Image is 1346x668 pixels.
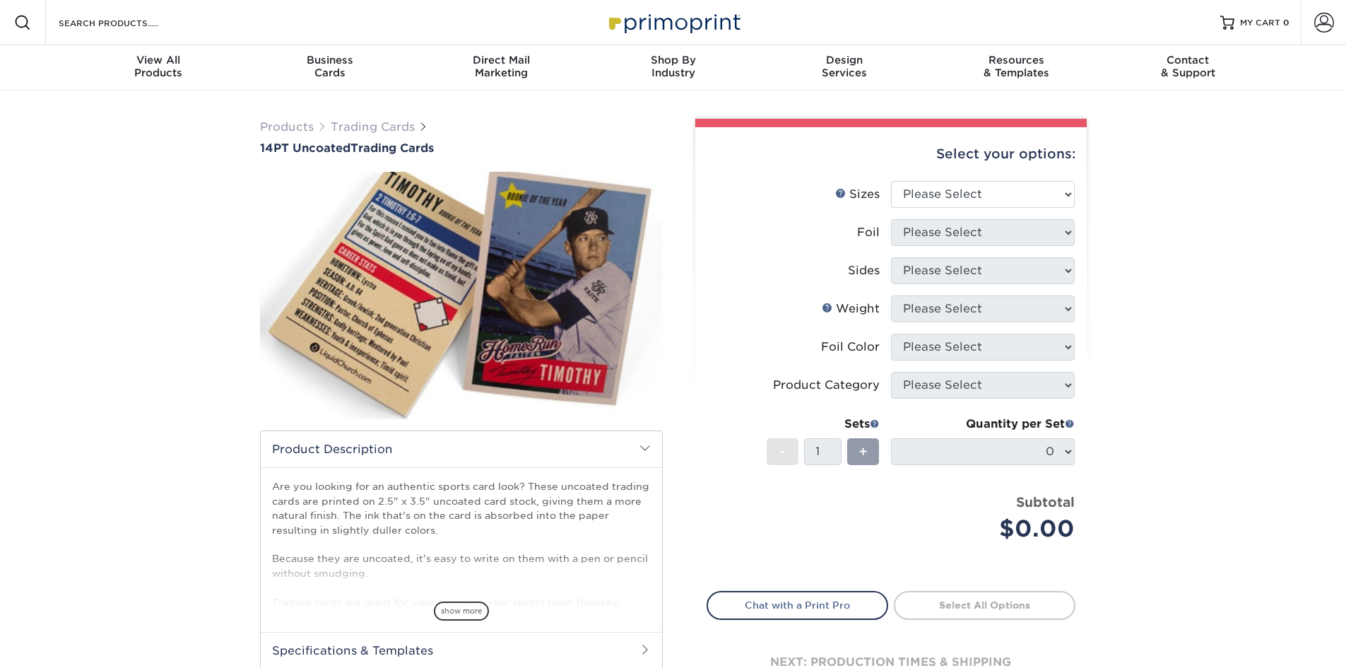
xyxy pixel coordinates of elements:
[931,54,1102,66] span: Resources
[73,54,244,79] div: Products
[272,479,651,638] p: Are you looking for an authentic sports card look? These uncoated trading cards are printed on 2....
[244,54,415,66] span: Business
[331,120,415,134] a: Trading Cards
[73,45,244,90] a: View AllProducts
[261,431,662,467] h2: Product Description
[244,54,415,79] div: Cards
[707,591,888,619] a: Chat with a Print Pro
[822,300,880,317] div: Weight
[1283,18,1289,28] span: 0
[759,45,931,90] a: DesignServices
[1240,17,1280,29] span: MY CART
[767,416,880,433] div: Sets
[260,156,663,435] img: 14PT Uncoated 01
[260,120,314,134] a: Products
[1016,494,1075,510] strong: Subtotal
[587,45,759,90] a: Shop ByIndustry
[260,141,663,155] h1: Trading Cards
[57,14,195,31] input: SEARCH PRODUCTS.....
[587,54,759,79] div: Industry
[779,441,786,462] span: -
[773,377,880,394] div: Product Category
[1102,45,1274,90] a: Contact& Support
[759,54,931,79] div: Services
[707,127,1075,181] div: Select your options:
[821,339,880,356] div: Foil Color
[931,45,1102,90] a: Resources& Templates
[857,224,880,241] div: Foil
[891,416,1075,433] div: Quantity per Set
[848,262,880,279] div: Sides
[260,141,663,155] a: 14PT UncoatedTrading Cards
[603,7,744,37] img: Primoprint
[73,54,244,66] span: View All
[835,186,880,203] div: Sizes
[415,45,587,90] a: Direct MailMarketing
[260,141,350,155] span: 14PT Uncoated
[858,441,868,462] span: +
[1102,54,1274,66] span: Contact
[931,54,1102,79] div: & Templates
[894,591,1075,619] a: Select All Options
[244,45,415,90] a: BusinessCards
[415,54,587,79] div: Marketing
[587,54,759,66] span: Shop By
[759,54,931,66] span: Design
[434,602,489,621] span: show more
[902,512,1075,546] div: $0.00
[415,54,587,66] span: Direct Mail
[1102,54,1274,79] div: & Support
